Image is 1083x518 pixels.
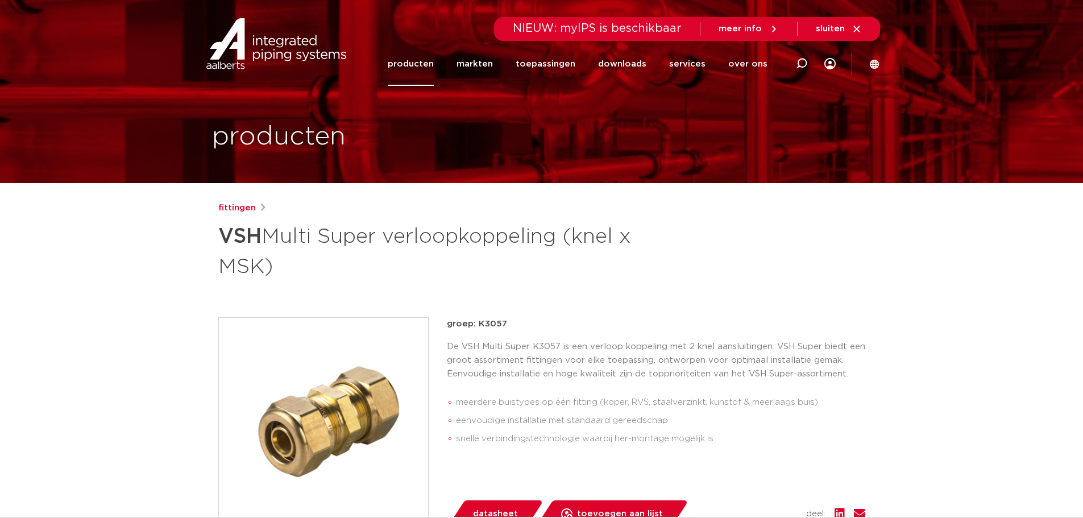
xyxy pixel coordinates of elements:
[719,24,779,34] a: meer info
[816,24,862,34] a: sluiten
[218,219,645,281] h1: Multi Super verloopkoppeling (knel x MSK)
[669,42,706,86] a: services
[388,42,434,86] a: producten
[456,430,865,448] li: snelle verbindingstechnologie waarbij her-montage mogelijk is
[212,119,346,155] h1: producten
[447,340,865,381] p: De VSH Multi Super K3057 is een verloop koppeling met 2 knel aansluitingen. VSH Super biedt een g...
[388,42,767,86] nav: Menu
[456,412,865,430] li: eenvoudige installatie met standaard gereedschap
[218,201,256,215] a: fittingen
[513,23,682,34] span: NIEUW: myIPS is beschikbaar
[728,42,767,86] a: over ons
[447,317,865,331] p: groep: K3057
[719,24,762,33] span: meer info
[516,42,575,86] a: toepassingen
[816,24,845,33] span: sluiten
[218,226,262,247] strong: VSH
[456,393,865,412] li: meerdere buistypes op één fitting (koper, RVS, staalverzinkt, kunstof & meerlaags buis)
[457,42,493,86] a: markten
[598,42,646,86] a: downloads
